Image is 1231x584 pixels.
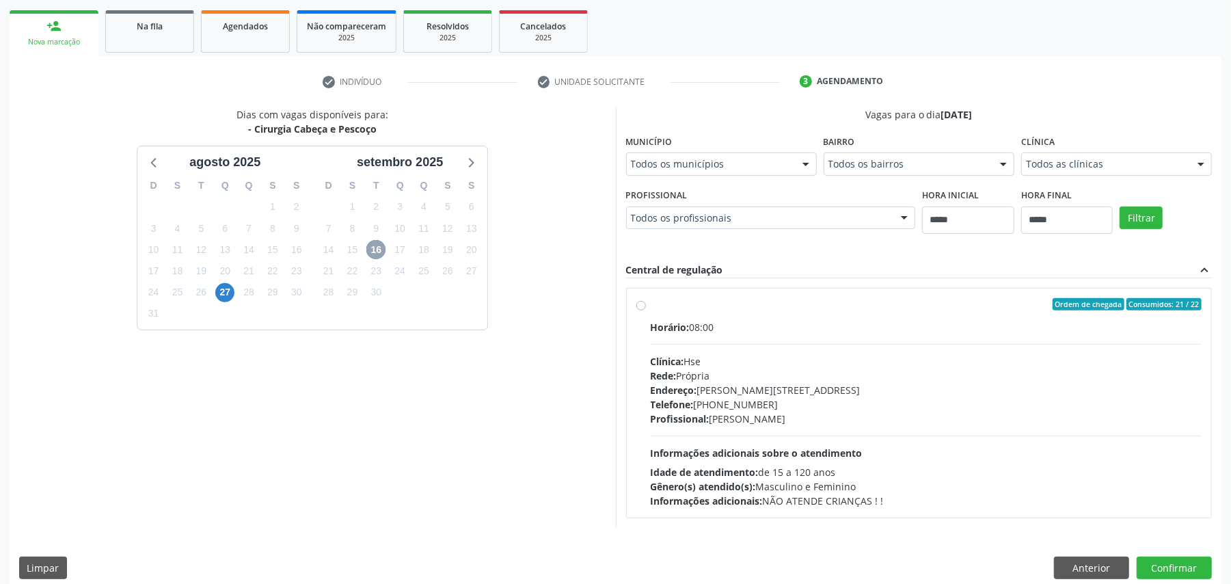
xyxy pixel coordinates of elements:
[462,240,481,259] span: sábado, 20 de setembro de 2025
[364,175,388,196] div: T
[168,240,187,259] span: segunda-feira, 11 de agosto de 2025
[137,21,163,32] span: Na fila
[651,479,1202,494] div: Masculino e Feminino
[626,131,673,152] label: Município
[263,240,282,259] span: sexta-feira, 15 de agosto de 2025
[366,283,385,302] span: terça-feira, 30 de setembro de 2025
[287,219,306,238] span: sábado, 9 de agosto de 2025
[438,198,457,217] span: sexta-feira, 5 de setembro de 2025
[626,185,688,207] label: Profissional
[462,219,481,238] span: sábado, 13 de setembro de 2025
[1054,557,1129,580] button: Anterior
[922,185,979,207] label: Hora inicial
[651,397,1202,412] div: [PHONE_NUMBER]
[366,219,385,238] span: terça-feira, 9 de setembro de 2025
[351,153,448,172] div: setembro 2025
[414,198,433,217] span: quinta-feira, 4 de setembro de 2025
[438,240,457,259] span: sexta-feira, 19 de setembro de 2025
[223,21,268,32] span: Agendados
[319,240,338,259] span: domingo, 14 de setembro de 2025
[651,369,1202,383] div: Própria
[651,321,690,334] span: Horário:
[261,175,285,196] div: S
[144,262,163,281] span: domingo, 17 de agosto de 2025
[462,262,481,281] span: sábado, 27 de setembro de 2025
[168,262,187,281] span: segunda-feira, 18 de agosto de 2025
[19,37,89,47] div: Nova marcação
[941,108,973,121] span: [DATE]
[1053,298,1124,310] span: Ordem de chegada
[144,283,163,302] span: domingo, 24 de agosto de 2025
[215,219,234,238] span: quarta-feira, 6 de agosto de 2025
[343,219,362,238] span: segunda-feira, 8 de setembro de 2025
[366,240,385,259] span: terça-feira, 16 de setembro de 2025
[390,262,409,281] span: quarta-feira, 24 de setembro de 2025
[284,175,308,196] div: S
[651,354,1202,369] div: Hse
[144,304,163,323] span: domingo, 31 de agosto de 2025
[414,219,433,238] span: quinta-feira, 11 de setembro de 2025
[263,198,282,217] span: sexta-feira, 1 de agosto de 2025
[263,283,282,302] span: sexta-feira, 29 de agosto de 2025
[1126,298,1202,310] span: Consumidos: 21 / 22
[141,175,165,196] div: D
[509,33,578,43] div: 2025
[191,219,211,238] span: terça-feira, 5 de agosto de 2025
[1137,557,1212,580] button: Confirmar
[287,240,306,259] span: sábado, 16 de agosto de 2025
[800,75,812,88] div: 3
[1120,207,1163,230] button: Filtrar
[343,240,362,259] span: segunda-feira, 15 de setembro de 2025
[651,447,863,460] span: Informações adicionais sobre o atendimento
[427,21,469,32] span: Resolvidos
[651,412,1202,426] div: [PERSON_NAME]
[287,283,306,302] span: sábado, 30 de agosto de 2025
[626,263,723,278] div: Central de regulação
[651,494,1202,508] div: NÃO ATENDE CRIANÇAS ! !
[651,355,684,368] span: Clínica:
[215,283,234,302] span: quarta-feira, 27 de agosto de 2025
[651,466,759,479] span: Idade de atendimento:
[319,219,338,238] span: domingo, 7 de setembro de 2025
[46,18,62,34] div: person_add
[1197,263,1212,278] i: expand_less
[414,240,433,259] span: quinta-feira, 18 de setembro de 2025
[237,175,261,196] div: Q
[319,262,338,281] span: domingo, 21 de setembro de 2025
[436,175,460,196] div: S
[343,198,362,217] span: segunda-feira, 1 de setembro de 2025
[1026,157,1184,171] span: Todos as clínicas
[19,557,67,580] button: Limpar
[343,262,362,281] span: segunda-feira, 22 de setembro de 2025
[390,198,409,217] span: quarta-feira, 3 de setembro de 2025
[366,262,385,281] span: terça-feira, 23 de setembro de 2025
[215,262,234,281] span: quarta-feira, 20 de agosto de 2025
[651,494,763,507] span: Informações adicionais:
[1021,185,1072,207] label: Hora final
[316,175,340,196] div: D
[1021,131,1055,152] label: Clínica
[168,283,187,302] span: segunda-feira, 25 de agosto de 2025
[191,283,211,302] span: terça-feira, 26 de agosto de 2025
[390,219,409,238] span: quarta-feira, 10 de setembro de 2025
[651,369,677,382] span: Rede:
[817,75,883,88] div: Agendamento
[459,175,483,196] div: S
[144,219,163,238] span: domingo, 3 de agosto de 2025
[414,262,433,281] span: quinta-feira, 25 de setembro de 2025
[651,384,697,397] span: Endereço:
[191,240,211,259] span: terça-feira, 12 de agosto de 2025
[343,283,362,302] span: segunda-feira, 29 de setembro de 2025
[462,198,481,217] span: sábado, 6 de setembro de 2025
[390,240,409,259] span: quarta-feira, 17 de setembro de 2025
[651,320,1202,334] div: 08:00
[626,107,1213,122] div: Vagas para o dia
[287,262,306,281] span: sábado, 23 de agosto de 2025
[412,175,436,196] div: Q
[340,175,364,196] div: S
[307,21,386,32] span: Não compareceram
[239,240,258,259] span: quinta-feira, 14 de agosto de 2025
[239,262,258,281] span: quinta-feira, 21 de agosto de 2025
[631,211,888,225] span: Todos os profissionais
[287,198,306,217] span: sábado, 2 de agosto de 2025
